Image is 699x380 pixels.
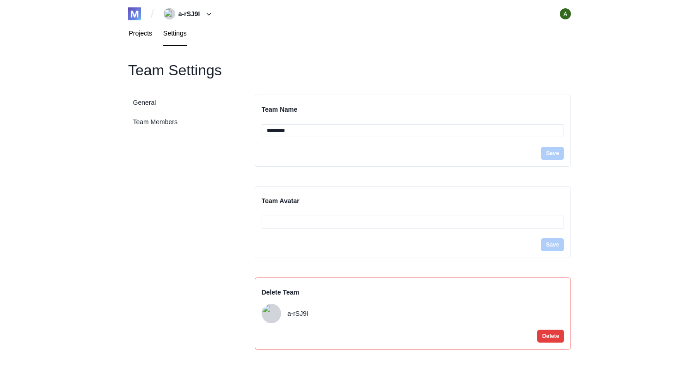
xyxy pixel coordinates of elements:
[560,8,571,20] img: user avatar
[262,196,570,206] h2: Team Avatar
[262,105,570,115] h2: Team Name
[160,6,217,21] button: a-rSJ9I
[151,6,154,21] span: /
[118,66,581,75] h1: Team Settings
[541,147,564,160] button: Save
[288,309,308,319] span: a-rSJ9I
[537,330,564,343] button: Delete
[123,21,158,46] a: Projects
[128,95,233,111] a: General
[128,114,233,130] a: Team Members
[128,7,141,20] img: logo
[158,21,192,46] a: Settings
[541,238,564,251] button: Save
[262,288,570,297] h2: Delete Team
